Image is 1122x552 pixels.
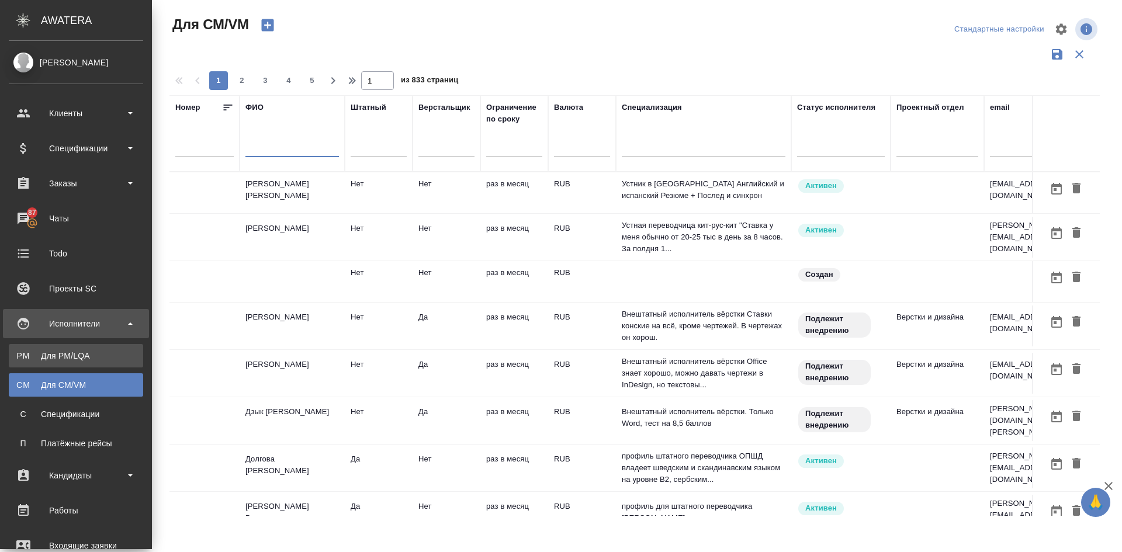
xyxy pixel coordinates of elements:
[240,305,345,346] td: [PERSON_NAME]
[1047,453,1066,475] button: Открыть календарь загрузки
[896,102,964,113] div: Проектный отдел
[797,178,885,194] div: Рядовой исполнитель: назначай с учетом рейтинга
[548,261,616,302] td: RUB
[21,207,43,218] span: 87
[480,172,548,213] td: раз в месяц
[797,453,885,469] div: Рядовой исполнитель: назначай с учетом рейтинга
[622,406,785,429] p: Внештатный исполнитель вёрстки. Только Word, тест на 8,5 баллов
[891,305,984,346] td: Верстки и дизайна
[1066,267,1086,289] button: Удалить
[622,450,785,485] p: профиль штатного переводчика ОПШД владеет шведским и скандинавским языком на уровне В2, сербским...
[256,71,275,90] button: 3
[797,223,885,238] div: Рядовой исполнитель: назначай с учетом рейтинга
[797,102,875,113] div: Статус исполнителя
[15,379,137,391] div: Для CM/VM
[1066,406,1086,428] button: Удалить
[418,102,470,113] div: Верстальщик
[9,402,143,426] a: ССпецификации
[1081,488,1110,517] button: 🙏
[9,467,143,484] div: Кандидаты
[1066,359,1086,380] button: Удалить
[990,403,1078,438] p: [PERSON_NAME][DOMAIN_NAME][PERSON_NAME]@...
[486,102,542,125] div: Ограничение по сроку
[240,400,345,441] td: Дзык [PERSON_NAME]
[345,305,413,346] td: Нет
[480,305,548,346] td: раз в месяц
[480,261,548,302] td: раз в месяц
[9,140,143,157] div: Спецификации
[3,496,149,525] a: Работы
[413,495,480,536] td: Нет
[622,356,785,391] p: Внештатный исполнитель вёрстки Office знает хорошо, можно давать чертежи в InDesign, но текстовы...
[1075,18,1100,40] span: Посмотреть информацию
[15,350,137,362] div: Для PM/LQA
[240,447,345,488] td: Долгова [PERSON_NAME]
[413,172,480,213] td: Нет
[990,102,1010,113] div: email
[9,245,143,262] div: Todo
[990,178,1078,202] p: [EMAIL_ADDRESS][DOMAIN_NAME]
[3,274,149,303] a: Проекты SC
[413,400,480,441] td: Да
[1047,359,1066,380] button: Открыть календарь загрузки
[1066,311,1086,333] button: Удалить
[1047,223,1066,244] button: Открыть календарь загрузки
[9,210,143,227] div: Чаты
[548,217,616,258] td: RUB
[1047,267,1066,289] button: Открыть календарь загрузки
[345,400,413,441] td: Нет
[805,455,837,467] p: Активен
[622,308,785,343] p: Внештатный исполнитель вёрстки Ставки конские на всё, кроме чертежей. В чертежах он хорош.
[480,495,548,536] td: раз в месяц
[548,353,616,394] td: RUB
[480,353,548,394] td: раз в месяц
[554,102,583,113] div: Валюта
[303,75,321,86] span: 5
[990,359,1078,382] p: [EMAIL_ADDRESS][DOMAIN_NAME]
[9,175,143,192] div: Заказы
[351,102,386,113] div: Штатный
[990,311,1078,335] p: [EMAIL_ADDRESS][DOMAIN_NAME]
[3,239,149,268] a: Todo
[797,501,885,516] div: Рядовой исполнитель: назначай с учетом рейтинга
[3,204,149,233] a: 87Чаты
[805,269,833,280] p: Создан
[797,359,885,386] div: Свежая кровь: на первые 3 заказа по тематике ставь редактора и фиксируй оценки
[233,71,251,90] button: 2
[256,75,275,86] span: 3
[15,408,137,420] div: Спецификации
[1086,490,1106,515] span: 🙏
[797,406,885,433] div: Свежая кровь: на первые 3 заказа по тематике ставь редактора и фиксируй оценки
[9,105,143,122] div: Клиенты
[990,220,1078,255] p: [PERSON_NAME][EMAIL_ADDRESS][DOMAIN_NAME]
[951,20,1047,39] div: split button
[548,305,616,346] td: RUB
[9,432,143,455] a: ППлатёжные рейсы
[240,353,345,394] td: [PERSON_NAME]
[413,305,480,346] td: Да
[805,408,864,431] p: Подлежит внедрению
[1047,311,1066,333] button: Открыть календарь загрузки
[240,217,345,258] td: [PERSON_NAME]
[9,315,143,332] div: Исполнители
[413,353,480,394] td: Да
[9,502,143,519] div: Работы
[9,280,143,297] div: Проекты SC
[41,9,152,32] div: AWATERA
[345,447,413,488] td: Да
[9,344,143,367] a: PMДля PM/LQA
[345,217,413,258] td: Нет
[15,438,137,449] div: Платёжные рейсы
[1046,43,1068,65] button: Сохранить фильтры
[805,313,864,336] p: Подлежит внедрению
[9,373,143,397] a: CMДля CM/VM
[548,400,616,441] td: RUB
[413,261,480,302] td: Нет
[413,447,480,488] td: Нет
[480,400,548,441] td: раз в месяц
[548,447,616,488] td: RUB
[622,102,682,113] div: Специализация
[805,224,837,236] p: Активен
[1047,178,1066,200] button: Открыть календарь загрузки
[1066,223,1086,244] button: Удалить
